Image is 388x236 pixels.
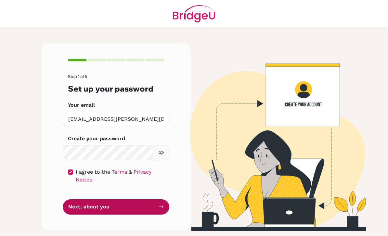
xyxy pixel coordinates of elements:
span: Step 1 of 5 [68,74,87,79]
input: Insert your email* [63,112,169,127]
button: Next, about you [63,199,169,215]
label: Create your password [68,135,125,143]
a: Terms [112,169,127,175]
span: I agree to the [76,169,110,175]
h3: Set up your password [68,84,164,93]
span: & [129,169,132,175]
a: Privacy Notice [76,169,151,183]
label: Your email [68,101,95,109]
